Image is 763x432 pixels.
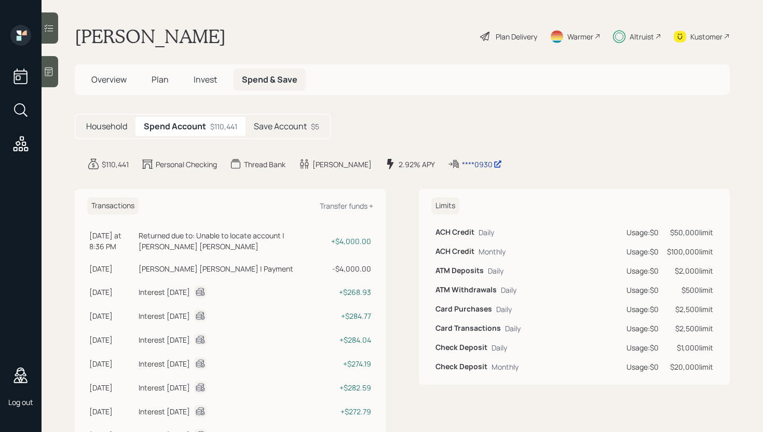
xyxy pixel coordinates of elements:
div: $2,000 limit [667,265,713,276]
div: Plan Delivery [496,31,537,42]
div: $100,000 limit [667,246,713,257]
h6: Check Deposit [435,343,487,352]
div: Daily [492,342,507,353]
div: Log out [8,397,33,407]
div: [DATE] [89,287,134,298]
div: Interest [DATE] [139,382,190,393]
div: Usage: $0 [626,304,659,315]
div: Usage: $0 [626,361,659,372]
div: [DATE] at 8:36 PM [89,230,134,252]
div: $500 limit [667,285,713,295]
div: [PERSON_NAME] [PERSON_NAME] | Payment [139,263,293,274]
div: $1,000 limit [667,342,713,353]
div: $50,000 limit [667,227,713,238]
div: $2,500 limit [667,323,713,334]
div: Usage: $0 [626,285,659,295]
div: [DATE] [89,358,134,369]
div: Interest [DATE] [139,310,190,321]
div: Warmer [567,31,593,42]
div: Monthly [479,246,506,257]
div: Daily [479,227,494,238]
div: + $268.93 [331,287,371,298]
div: $110,441 [102,159,129,170]
div: - $4,000.00 [331,263,371,274]
div: + $272.79 [331,406,371,417]
div: Interest [DATE] [139,358,190,369]
div: + $284.04 [331,334,371,345]
div: + $282.59 [331,382,371,393]
div: [DATE] [89,334,134,345]
div: Daily [496,304,512,315]
span: Invest [194,74,217,85]
div: $110,441 [210,121,237,132]
h6: ATM Withdrawals [435,286,497,294]
div: Usage: $0 [626,323,659,334]
div: Daily [505,323,521,334]
div: + $284.77 [331,310,371,321]
div: Daily [488,265,503,276]
h1: [PERSON_NAME] [75,25,226,48]
div: + $274.19 [331,358,371,369]
span: Overview [91,74,127,85]
h6: ATM Deposits [435,266,484,275]
h5: Household [86,122,127,131]
div: [DATE] [89,406,134,417]
span: Plan [152,74,169,85]
div: $5 [311,121,319,132]
div: Usage: $0 [626,265,659,276]
h5: Save Account [254,122,307,131]
div: Returned due to: Unable to locate account | [PERSON_NAME] [PERSON_NAME] [139,230,327,252]
div: Usage: $0 [626,342,659,353]
h6: ACH Credit [435,247,474,256]
div: Interest [DATE] [139,334,190,345]
span: Spend & Save [242,74,297,85]
div: [DATE] [89,263,134,274]
div: Monthly [492,361,519,372]
div: [PERSON_NAME] [312,159,372,170]
h6: Limits [431,197,459,214]
div: Daily [501,285,516,295]
div: [DATE] [89,310,134,321]
div: [DATE] [89,382,134,393]
h5: Spend Account [144,122,206,131]
h6: ACH Credit [435,228,474,237]
div: Kustomer [690,31,723,42]
div: Thread Bank [244,159,285,170]
div: 2.92% APY [399,159,435,170]
div: Altruist [630,31,654,42]
h6: Transactions [87,197,139,214]
h6: Card Purchases [435,305,492,314]
div: Interest [DATE] [139,287,190,298]
div: $2,500 limit [667,304,713,315]
div: + $4,000.00 [331,236,371,247]
div: Usage: $0 [626,227,659,238]
div: Interest [DATE] [139,406,190,417]
div: Personal Checking [156,159,217,170]
h6: Card Transactions [435,324,501,333]
div: $20,000 limit [667,361,713,372]
div: Usage: $0 [626,246,659,257]
h6: Check Deposit [435,362,487,371]
div: Transfer funds + [320,201,373,211]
